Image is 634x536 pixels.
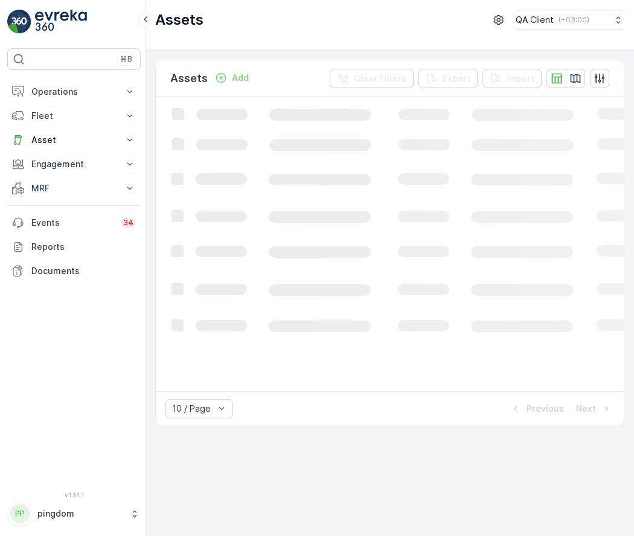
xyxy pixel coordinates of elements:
[354,72,406,85] p: Clear Filters
[527,403,564,415] p: Previous
[575,401,614,416] button: Next
[123,218,133,228] p: 34
[37,508,124,520] p: pingdom
[443,72,470,85] p: Export
[507,72,534,85] p: Import
[559,15,589,25] p: ( +03:00 )
[31,265,136,277] p: Documents
[31,134,117,146] p: Asset
[120,54,132,64] p: ⌘B
[31,182,117,194] p: MRF
[7,152,141,176] button: Engagement
[7,259,141,283] a: Documents
[516,14,554,26] p: QA Client
[7,80,141,104] button: Operations
[482,69,542,88] button: Import
[7,491,141,499] span: v 1.51.1
[31,158,117,170] p: Engagement
[210,71,254,85] button: Add
[418,69,478,88] button: Export
[155,10,203,30] p: Assets
[7,501,141,526] button: PPpingdom
[7,235,141,259] a: Reports
[576,403,596,415] p: Next
[31,217,114,229] p: Events
[232,72,249,84] p: Add
[330,69,414,88] button: Clear Filters
[7,176,141,200] button: MRF
[10,504,30,523] div: PP
[31,241,136,253] p: Reports
[7,104,141,128] button: Fleet
[508,401,565,416] button: Previous
[35,10,87,34] img: logo_light-DOdMpM7g.png
[7,211,141,235] a: Events34
[516,10,624,30] button: QA Client(+03:00)
[31,86,117,98] p: Operations
[7,10,31,34] img: logo
[31,110,117,122] p: Fleet
[170,70,208,87] p: Assets
[7,128,141,152] button: Asset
